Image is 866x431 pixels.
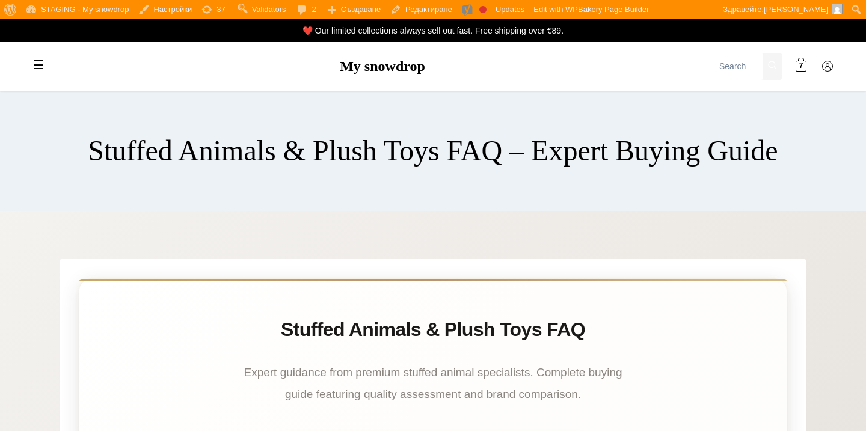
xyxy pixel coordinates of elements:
span: 7 [799,61,803,72]
p: Expert guidance from premium stuffed animal specialists. Complete buying guide featuring quality ... [229,362,637,405]
div: Focus keyphrase not set [479,6,487,13]
input: Search [714,53,763,80]
h1: Stuffed Animals & Plush Toys FAQ [108,317,758,343]
a: My snowdrop [340,58,425,74]
a: 7 [789,55,813,79]
span: [PERSON_NAME] [764,5,828,14]
h1: Stuffed Animals & Plush Toys FAQ – Expert Buying Guide [88,133,778,168]
label: Toggle mobile menu [26,53,51,78]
